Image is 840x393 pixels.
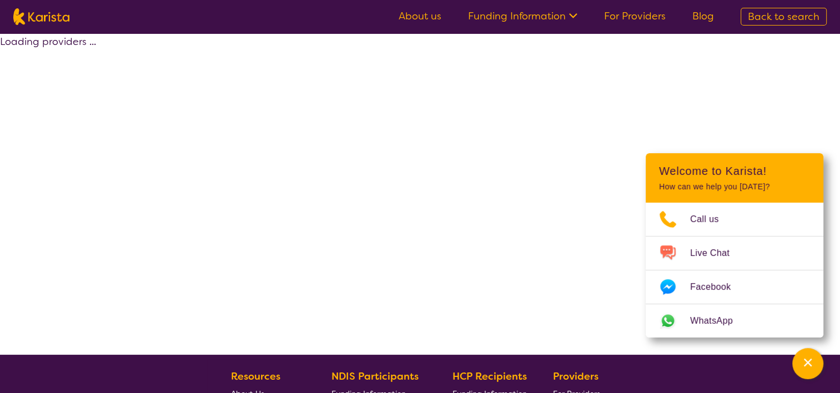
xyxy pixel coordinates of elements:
span: Live Chat [690,245,743,261]
p: How can we help you [DATE]? [659,182,810,192]
h2: Welcome to Karista! [659,164,810,178]
b: NDIS Participants [331,370,419,383]
div: Channel Menu [646,153,823,337]
b: Providers [553,370,598,383]
a: Blog [692,9,714,23]
img: Karista logo [13,8,69,25]
button: Channel Menu [792,348,823,379]
span: WhatsApp [690,313,746,329]
span: Back to search [748,10,819,23]
a: About us [399,9,441,23]
a: Funding Information [468,9,577,23]
a: For Providers [604,9,666,23]
b: HCP Recipients [452,370,527,383]
a: Back to search [741,8,827,26]
span: Call us [690,211,732,228]
ul: Choose channel [646,203,823,337]
a: Web link opens in a new tab. [646,304,823,337]
span: Facebook [690,279,744,295]
b: Resources [231,370,280,383]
